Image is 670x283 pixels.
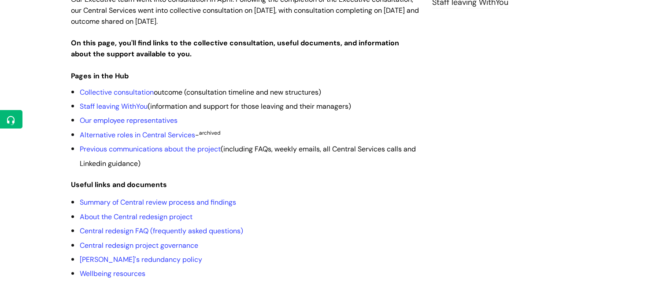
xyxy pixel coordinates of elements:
a: Central redesign project governance [80,241,198,250]
a: Previous communications about the project [80,144,221,154]
a: Wellbeing resources [80,269,145,278]
strong: On this page, you'll find links to the collective consultation, useful documents, and information... [71,38,399,59]
a: About the Central redesign project [80,212,192,221]
a: Central redesign FAQ (frequently asked questions) [80,226,243,235]
a: Collective consultation [80,88,154,97]
a: Our employee representatives [80,116,178,125]
span: outcome (consultation timeline and new structures) [80,88,321,97]
a: Summary of Central review process and findings [80,198,236,207]
sup: archived [199,129,221,136]
span: - [80,130,221,140]
strong: Pages in the Hub [71,71,129,81]
strong: Useful links and documents [71,180,167,189]
a: [PERSON_NAME]'s redundancy policy [80,255,202,264]
span: (including FAQs, weekly emails, all Central Services calls and Linkedin guidance) [80,144,416,168]
span: (information and support for those leaving and their managers) [80,102,351,111]
a: Staff leaving WithYou [80,102,148,111]
a: Alternative roles in Central Services [80,130,195,140]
